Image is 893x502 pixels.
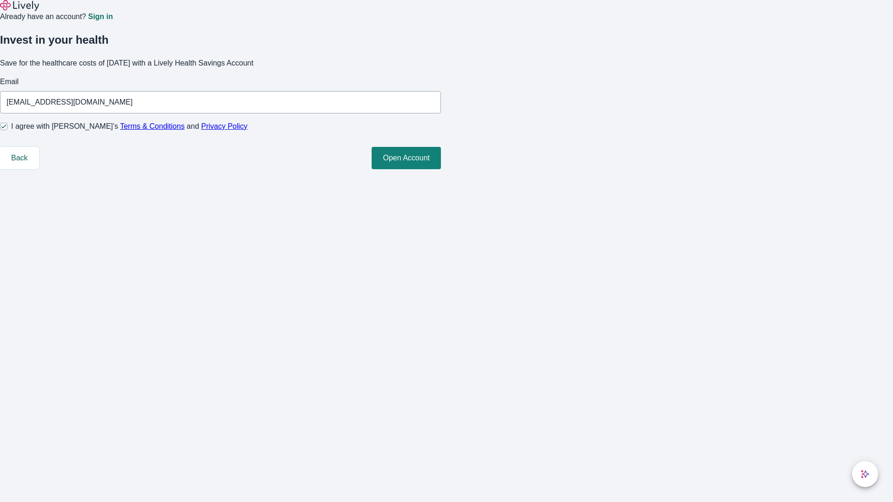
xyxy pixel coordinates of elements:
svg: Lively AI Assistant [860,469,870,479]
button: Open Account [372,147,441,169]
button: chat [852,461,878,487]
span: I agree with [PERSON_NAME]’s and [11,121,247,132]
a: Privacy Policy [201,122,248,130]
a: Terms & Conditions [120,122,185,130]
a: Sign in [88,13,113,20]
